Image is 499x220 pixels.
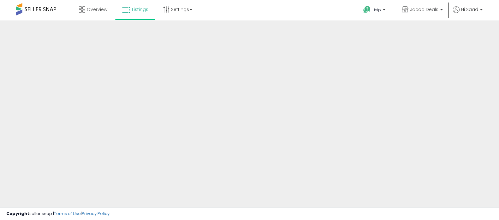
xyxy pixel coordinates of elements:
[372,7,381,13] span: Help
[87,6,107,13] span: Overview
[461,6,478,13] span: Hi Saad
[6,211,110,217] div: seller snap | |
[6,211,29,217] strong: Copyright
[410,6,438,13] span: Jacoa Deals
[82,211,110,217] a: Privacy Policy
[54,211,81,217] a: Terms of Use
[363,6,371,14] i: Get Help
[453,6,483,20] a: Hi Saad
[358,1,392,20] a: Help
[132,6,148,13] span: Listings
